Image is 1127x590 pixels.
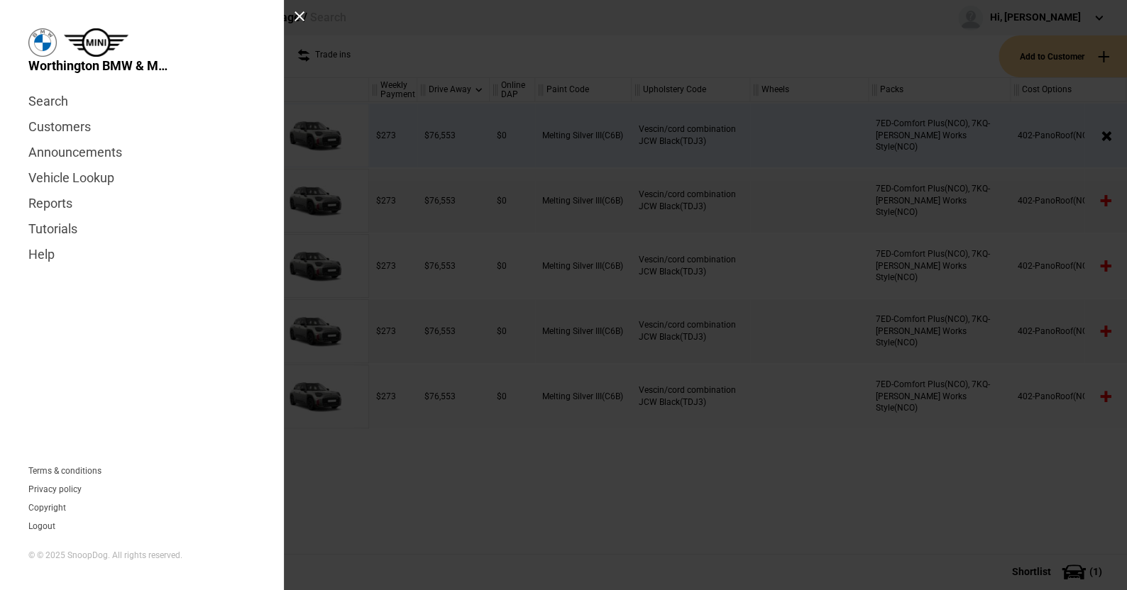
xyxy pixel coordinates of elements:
a: Tutorials [28,216,255,242]
div: © © 2025 SnoopDog. All rights reserved. [28,550,255,562]
a: Terms & conditions [28,467,101,475]
button: Logout [28,522,55,530]
a: Reports [28,191,255,216]
a: Copyright [28,503,66,512]
a: Help [28,242,255,267]
a: Announcements [28,140,255,165]
span: Worthington BMW & MINI Garage [28,57,170,74]
a: Privacy policy [28,485,82,494]
a: Search [28,89,255,114]
a: Vehicle Lookup [28,165,255,191]
a: Customers [28,114,255,140]
img: bmw.png [28,28,57,57]
img: mini.png [64,28,128,57]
